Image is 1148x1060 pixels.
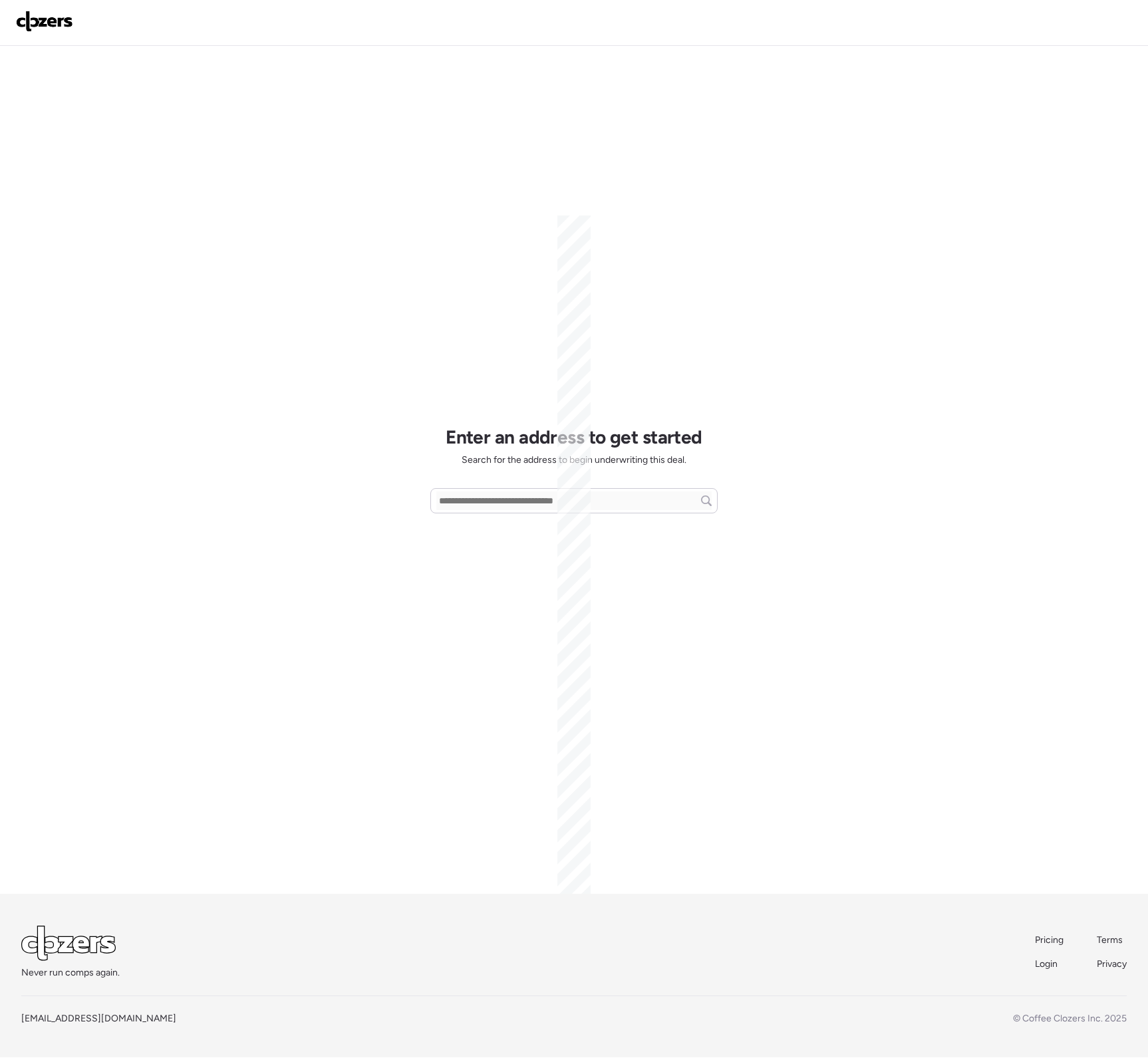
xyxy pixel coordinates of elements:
span: Terms [1097,934,1123,946]
span: Never run comps again. [21,966,120,980]
h1: Enter an address to get started [446,426,702,448]
span: Pricing [1035,934,1064,946]
a: [EMAIL_ADDRESS][DOMAIN_NAME] [21,1013,176,1024]
span: Login [1035,958,1058,970]
span: Privacy [1097,958,1127,970]
a: Terms [1097,934,1127,947]
span: © Coffee Clozers Inc. 2025 [1013,1013,1127,1024]
span: Search for the address to begin underwriting this deal. [462,454,686,467]
a: Login [1035,958,1065,971]
a: Pricing [1035,934,1065,947]
img: Logo Light [21,926,116,961]
img: Logo [16,11,73,32]
a: Privacy [1097,958,1127,971]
